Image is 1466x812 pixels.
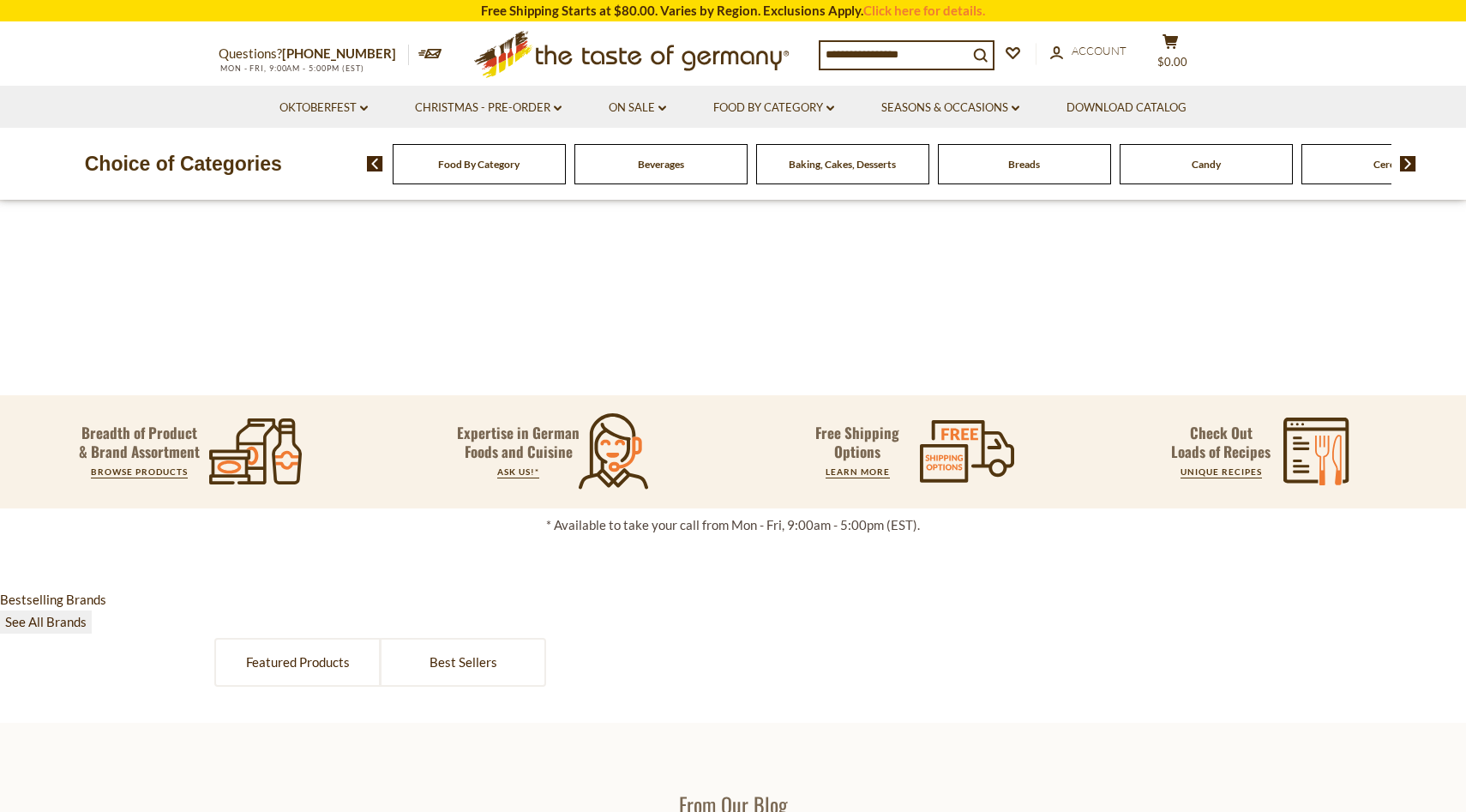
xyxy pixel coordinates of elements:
[713,99,834,117] a: Food By Category
[1008,158,1040,171] a: Breads
[1171,424,1271,461] p: Check Out Loads of Recipes
[801,424,914,461] p: Free Shipping Options
[1050,42,1127,61] a: Account
[609,99,666,117] a: On Sale
[219,63,364,73] span: MON - FRI, 9:00AM - 5:00PM (EST)
[457,424,580,461] p: Expertise in German Foods and Cuisine
[415,99,562,117] a: Christmas - PRE-ORDER
[1192,158,1221,171] a: Candy
[497,466,539,477] a: ASK US!*
[1145,33,1196,76] button: $0.00
[1400,156,1416,171] img: next arrow
[638,158,684,171] a: Beverages
[79,424,200,461] p: Breadth of Product & Brand Assortment
[1157,55,1187,69] span: $0.00
[1181,466,1262,477] a: UNIQUE RECIPES
[863,3,985,18] a: Click here for details.
[219,43,409,65] p: Questions?
[881,99,1019,117] a: Seasons & Occasions
[367,156,383,171] img: previous arrow
[438,158,520,171] a: Food By Category
[1373,158,1403,171] a: Cereal
[382,640,544,685] a: Best Sellers
[826,466,890,477] a: LEARN MORE
[1072,44,1127,57] span: Account
[279,99,368,117] a: Oktoberfest
[1066,99,1187,117] a: Download Catalog
[216,640,379,685] a: Featured Products
[789,158,896,171] a: Baking, Cakes, Desserts
[282,45,396,61] a: [PHONE_NUMBER]
[91,466,188,477] a: BROWSE PRODUCTS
